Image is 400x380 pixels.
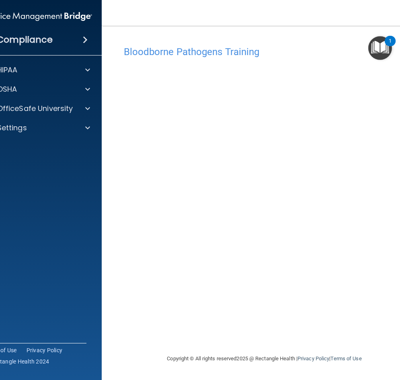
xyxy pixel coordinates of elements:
button: Open Resource Center, 1 new notification [368,36,392,60]
a: Privacy Policy [27,346,63,354]
a: Terms of Use [330,355,361,362]
a: Privacy Policy [297,355,329,362]
div: 1 [389,41,392,51]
